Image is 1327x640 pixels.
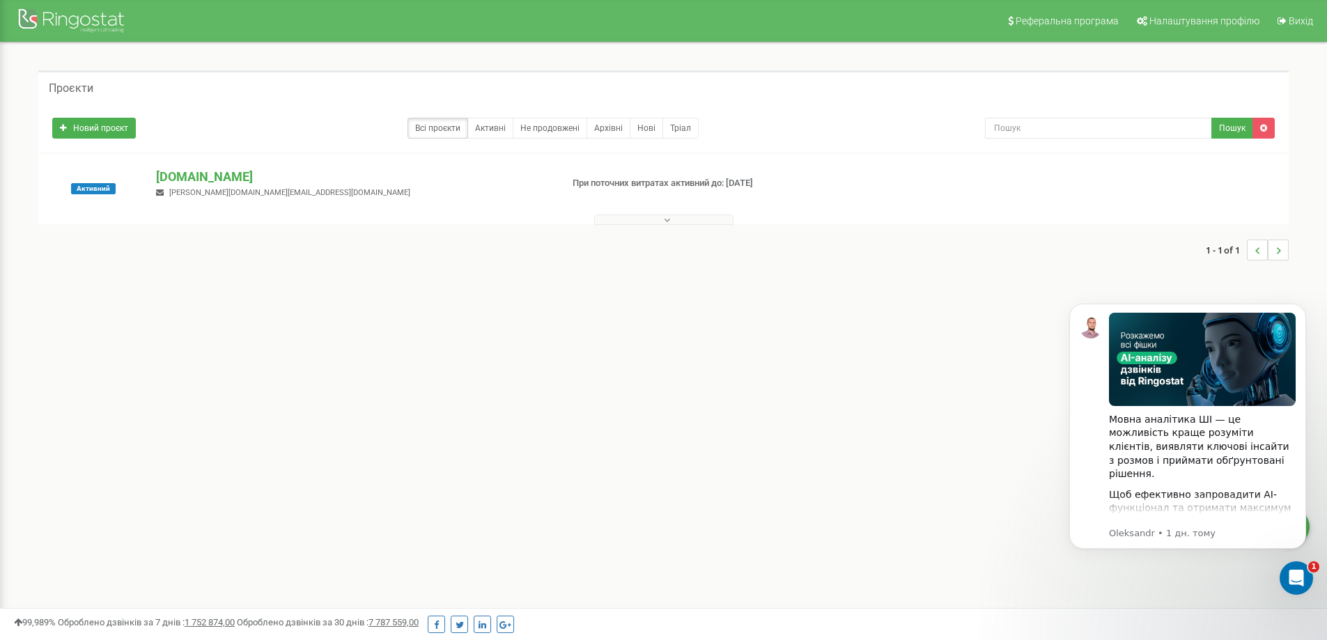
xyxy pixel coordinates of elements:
span: Реферальна програма [1016,15,1119,26]
span: [PERSON_NAME][DOMAIN_NAME][EMAIL_ADDRESS][DOMAIN_NAME] [169,188,410,197]
h5: Проєкти [49,82,93,95]
span: Оброблено дзвінків за 30 днів : [237,617,419,627]
input: Пошук [985,118,1212,139]
a: Новий проєкт [52,118,136,139]
a: Всі проєкти [408,118,468,139]
iframe: Intercom live chat [1280,561,1313,595]
p: [DOMAIN_NAME] [156,168,550,186]
a: Архівні [587,118,630,139]
iframe: Intercom notifications повідомлення [1048,283,1327,602]
span: 1 - 1 of 1 [1206,240,1247,260]
p: При поточних витратах активний до: [DATE] [573,177,862,190]
span: 99,989% [14,617,56,627]
span: Оброблено дзвінків за 7 днів : [58,617,235,627]
span: Вихід [1289,15,1313,26]
button: Пошук [1211,118,1253,139]
a: Не продовжені [513,118,587,139]
a: Нові [630,118,663,139]
a: Тріал [662,118,699,139]
a: Активні [467,118,513,139]
nav: ... [1206,226,1289,274]
span: Активний [71,183,116,194]
u: 1 752 874,00 [185,617,235,627]
span: 1 [1308,561,1319,572]
span: Налаштування профілю [1149,15,1259,26]
u: 7 787 559,00 [368,617,419,627]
